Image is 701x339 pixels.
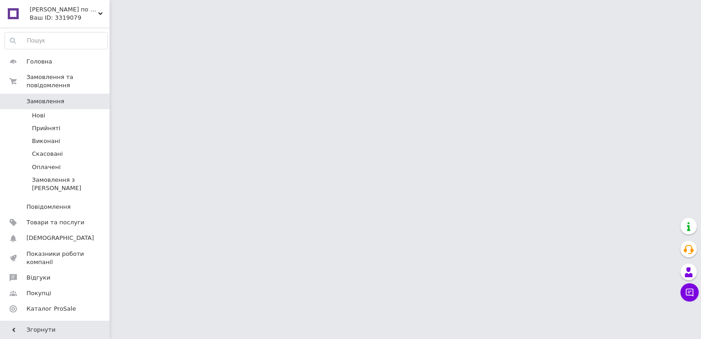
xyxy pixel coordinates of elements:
span: [DEMOGRAPHIC_DATA] [26,234,94,242]
span: Скасовані [32,150,63,158]
span: Товари та послуги [26,218,84,227]
input: Пошук [5,32,107,49]
span: Показники роботи компанії [26,250,84,266]
button: Чат з покупцем [680,283,699,302]
div: Ваш ID: 3319079 [30,14,110,22]
span: Замовлення та повідомлення [26,73,110,90]
span: Виконані [32,137,60,145]
span: Оплачені [32,163,61,171]
span: Головна [26,58,52,66]
span: Malyi Картини по номерах [30,5,98,14]
span: Замовлення з [PERSON_NAME] [32,176,107,192]
span: Покупці [26,289,51,297]
span: Прийняті [32,124,60,132]
span: Замовлення [26,97,64,106]
span: Повідомлення [26,203,71,211]
span: Каталог ProSale [26,305,76,313]
span: Відгуки [26,274,50,282]
span: Нові [32,111,45,120]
